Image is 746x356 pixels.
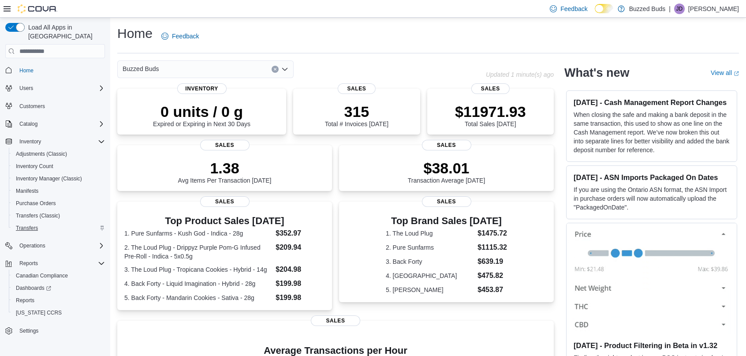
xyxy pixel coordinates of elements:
[12,295,38,306] a: Reports
[564,66,629,80] h2: What's new
[19,85,33,92] span: Users
[711,69,739,76] a: View allExternal link
[2,64,108,76] button: Home
[12,283,55,293] a: Dashboards
[9,148,108,160] button: Adjustments (Classic)
[477,270,507,281] dd: $475.82
[560,4,587,13] span: Feedback
[12,307,65,318] a: [US_STATE] CCRS
[574,98,730,107] h3: [DATE] - Cash Management Report Changes
[12,173,86,184] a: Inventory Manager (Classic)
[486,71,554,78] p: Updated 1 minute(s) ago
[9,172,108,185] button: Inventory Manager (Classic)
[674,4,685,14] div: Jack Davidson
[276,292,325,303] dd: $199.98
[16,297,34,304] span: Reports
[2,82,108,94] button: Users
[408,159,485,184] div: Transaction Average [DATE]
[311,315,360,326] span: Sales
[688,4,739,14] p: [PERSON_NAME]
[9,282,108,294] a: Dashboards
[12,161,105,172] span: Inventory Count
[16,150,67,157] span: Adjustments (Classic)
[12,186,105,196] span: Manifests
[19,120,37,127] span: Catalog
[276,278,325,289] dd: $199.98
[2,240,108,252] button: Operations
[16,258,41,269] button: Reports
[12,223,105,233] span: Transfers
[200,196,250,207] span: Sales
[386,285,474,294] dt: 5. [PERSON_NAME]
[16,101,48,112] a: Customers
[25,23,105,41] span: Load All Apps in [GEOGRAPHIC_DATA]
[477,256,507,267] dd: $639.19
[124,293,272,302] dt: 5. Back Forty - Mandarin Cookies - Sativa - 28g
[9,185,108,197] button: Manifests
[325,103,388,127] div: Total # Invoices [DATE]
[16,325,105,336] span: Settings
[574,185,730,212] p: If you are using the Ontario ASN format, the ASN Import in purchase orders will now automatically...
[19,103,45,110] span: Customers
[574,341,730,350] h3: [DATE] - Product Filtering in Beta in v1.32
[422,140,471,150] span: Sales
[2,257,108,270] button: Reports
[158,27,202,45] a: Feedback
[19,242,45,249] span: Operations
[471,83,509,94] span: Sales
[455,103,526,127] div: Total Sales [DATE]
[16,187,38,195] span: Manifests
[19,327,38,334] span: Settings
[16,136,45,147] button: Inventory
[123,64,159,74] span: Buzzed Buds
[2,324,108,337] button: Settings
[477,228,507,239] dd: $1475.72
[200,140,250,150] span: Sales
[16,83,105,94] span: Users
[12,198,60,209] a: Purchase Orders
[18,4,57,13] img: Cova
[477,242,507,253] dd: $1115.32
[153,103,250,120] p: 0 units / 0 g
[12,295,105,306] span: Reports
[422,196,471,207] span: Sales
[2,135,108,148] button: Inventory
[124,216,325,226] h3: Top Product Sales [DATE]
[16,200,56,207] span: Purchase Orders
[676,4,683,14] span: JD
[124,345,547,356] h4: Average Transactions per Hour
[177,83,227,94] span: Inventory
[16,285,51,292] span: Dashboards
[386,229,474,238] dt: 1. The Loud Plug
[12,198,105,209] span: Purchase Orders
[16,272,68,279] span: Canadian Compliance
[386,271,474,280] dt: 4. [GEOGRAPHIC_DATA]
[16,258,105,269] span: Reports
[338,83,376,94] span: Sales
[16,136,105,147] span: Inventory
[574,110,730,154] p: When closing the safe and making a bank deposit in the same transaction, this used to show as one...
[12,149,71,159] a: Adjustments (Classic)
[276,242,325,253] dd: $209.94
[12,270,105,281] span: Canadian Compliance
[178,159,272,184] div: Avg Items Per Transaction [DATE]
[16,163,53,170] span: Inventory Count
[2,118,108,130] button: Catalog
[455,103,526,120] p: $11971.93
[16,240,105,251] span: Operations
[9,222,108,234] button: Transfers
[386,243,474,252] dt: 2. Pure Sunfarms
[19,260,38,267] span: Reports
[12,210,105,221] span: Transfers (Classic)
[16,119,41,129] button: Catalog
[16,119,105,129] span: Catalog
[12,307,105,318] span: Washington CCRS
[12,283,105,293] span: Dashboards
[117,25,153,42] h1: Home
[16,240,49,251] button: Operations
[12,223,41,233] a: Transfers
[124,265,272,274] dt: 3. The Loud Plug - Tropicana Cookies - Hybrid - 14g
[281,66,288,73] button: Open list of options
[408,159,485,177] p: $38.01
